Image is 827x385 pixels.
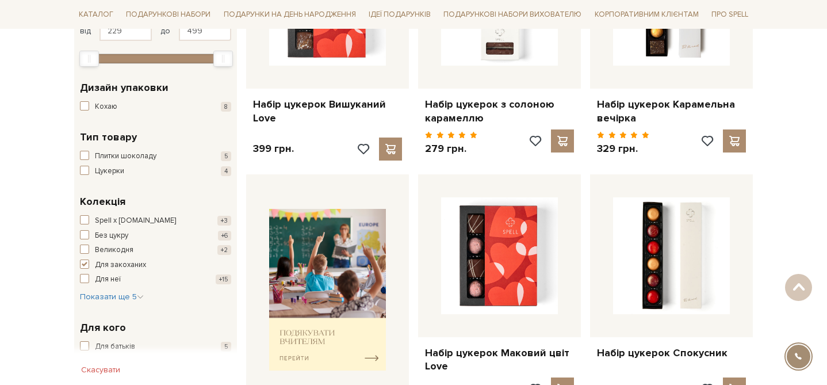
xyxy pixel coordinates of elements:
button: Кохаю 8 [80,101,231,113]
button: Spell x [DOMAIN_NAME] +3 [80,215,231,227]
span: 5 [221,151,231,161]
span: +2 [217,245,231,255]
span: Цукерки [95,166,124,177]
div: Max [213,51,233,67]
span: Тип товару [80,129,137,145]
span: 4 [221,166,231,176]
p: 279 грн. [425,142,477,155]
a: Подарунки на День народження [219,6,361,24]
span: Плитки шоколаду [95,151,156,162]
span: до [160,26,170,36]
button: Без цукру +6 [80,230,231,242]
span: +6 [218,231,231,241]
span: Великодня [95,245,133,256]
a: Набір цукерок Маковий цвіт Love [425,346,574,373]
button: Показати ще 5 [80,291,144,303]
span: 5 [221,342,231,352]
a: Каталог [74,6,118,24]
span: Дизайн упаковки [80,80,169,96]
a: Про Spell [707,6,753,24]
span: Для кого [80,320,126,336]
button: Плитки шоколаду 5 [80,151,231,162]
input: Ціна [179,21,231,41]
span: Для закоханих [95,260,146,271]
p: 329 грн. [597,142,649,155]
span: Без цукру [95,230,128,242]
span: 8 [221,102,231,112]
a: Набір цукерок Вишуканий Love [253,98,402,125]
span: Для батьків [95,341,135,353]
a: Набір цукерок Спокусник [597,346,746,360]
button: Для закоханих [80,260,231,271]
a: Подарункові набори [121,6,215,24]
a: Подарункові набори вихователю [439,5,586,24]
button: Для неї +15 [80,274,231,285]
img: banner [269,209,386,371]
button: Великодня +2 [80,245,231,256]
button: Цукерки 4 [80,166,231,177]
div: Min [79,51,99,67]
a: Набір цукерок Карамельна вечірка [597,98,746,125]
a: Корпоративним клієнтам [590,5,703,24]
button: Для батьків 5 [80,341,231,353]
span: Spell x [DOMAIN_NAME] [95,215,176,227]
input: Ціна [99,21,152,41]
p: 399 грн. [253,142,294,155]
span: Колекція [80,194,125,209]
span: +15 [216,275,231,284]
span: Для неї [95,274,121,285]
span: Кохаю [95,101,117,113]
a: Набір цукерок з солоною карамеллю [425,98,574,125]
a: Ідеї подарунків [364,6,435,24]
span: Показати ще 5 [80,292,144,302]
span: від [80,26,91,36]
span: +3 [217,216,231,226]
button: Скасувати [74,361,127,379]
